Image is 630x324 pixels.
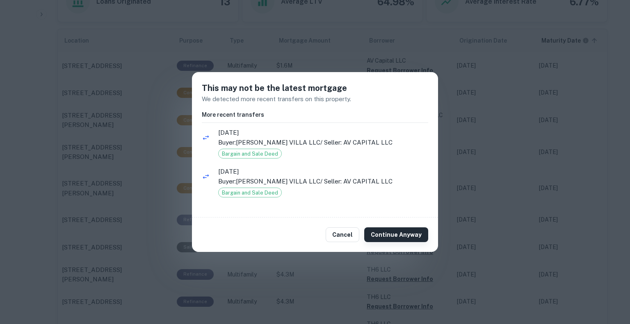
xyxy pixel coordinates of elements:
iframe: Chat Widget [589,258,630,298]
p: Buyer: [PERSON_NAME] VILLA LLC / Seller: AV CAPITAL LLC [218,177,428,186]
div: Bargain and Sale Deed [218,149,282,159]
span: Bargain and Sale Deed [219,189,281,197]
div: Bargain and Sale Deed [218,188,282,197]
span: [DATE] [218,128,428,138]
button: Cancel [326,227,359,242]
button: Continue Anyway [364,227,428,242]
p: We detected more recent transfers on this property. [202,94,428,104]
h6: More recent transfers [202,110,428,119]
h5: This may not be the latest mortgage [202,82,428,94]
span: [DATE] [218,167,428,177]
span: Bargain and Sale Deed [219,150,281,158]
p: Buyer: [PERSON_NAME] VILLA LLC / Seller: AV CAPITAL LLC [218,138,428,147]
